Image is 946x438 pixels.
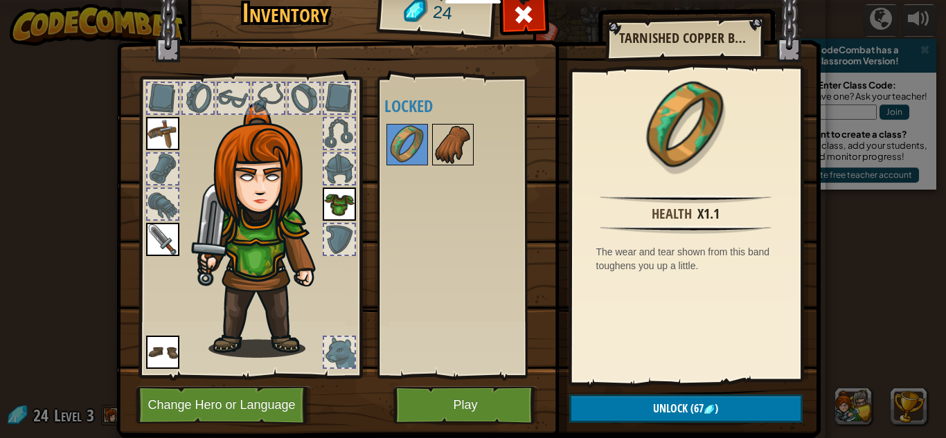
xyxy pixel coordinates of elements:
[393,386,538,424] button: Play
[569,394,803,423] button: Unlock(67)
[596,245,783,273] div: The wear and tear shown from this band toughens you up a little.
[146,117,179,150] img: portrait.png
[191,103,340,358] img: hair_f2.png
[704,404,715,415] img: gem.png
[136,386,312,424] button: Change Hero or Language
[434,125,472,164] img: portrait.png
[384,97,548,115] h4: Locked
[146,336,179,369] img: portrait.png
[653,401,688,416] span: Unlock
[323,188,356,221] img: portrait.png
[641,81,731,171] img: portrait.png
[619,30,749,46] h2: Tarnished Copper Band
[600,226,771,234] img: hr.png
[600,195,771,203] img: hr.png
[697,204,720,224] div: x1.1
[388,125,427,164] img: portrait.png
[146,223,179,256] img: portrait.png
[688,401,704,416] span: (67
[652,204,692,224] div: Health
[715,401,718,416] span: )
